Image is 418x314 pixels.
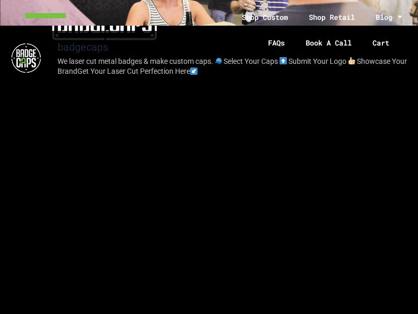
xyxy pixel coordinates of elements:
img: ⬆️ [280,57,287,64]
h3: badgecaps [57,40,108,54]
p: We laser cut metal badges & make custom caps. Select Your Caps Submit Your Logo Showcase Your Bra... [57,57,413,77]
img: ↙️ [190,68,198,75]
img: 👍🏼 [348,57,355,64]
a: Cart [362,29,413,56]
a: FAQs [258,29,295,56]
nav: Menu [214,5,413,56]
a: Book A Call [295,29,362,56]
img: 🧢 [215,57,222,64]
a: badgecaps We laser cut metal badges & make custom caps. 🧢Select Your Caps ⬆️Submit Your Logo 👍🏼Sh... [5,37,413,79]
